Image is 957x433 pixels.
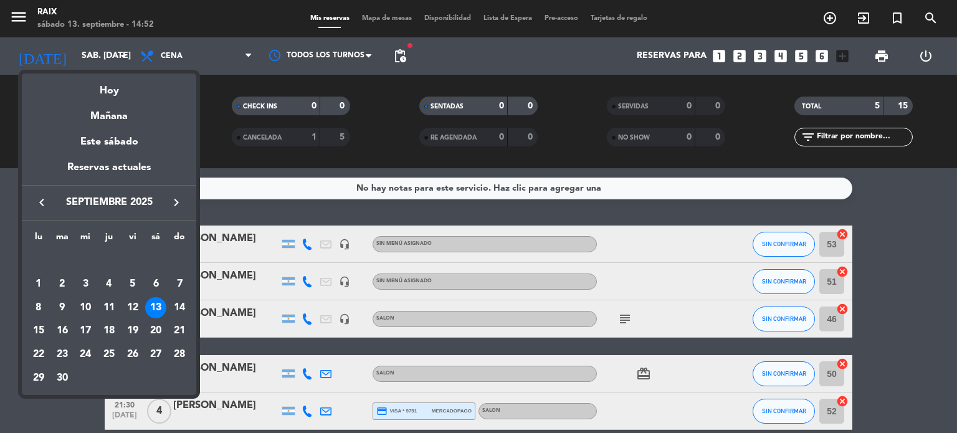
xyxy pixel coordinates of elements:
div: 23 [52,344,73,365]
div: 11 [98,297,120,318]
th: domingo [168,230,191,249]
td: 9 de septiembre de 2025 [50,296,74,320]
td: 1 de septiembre de 2025 [27,272,50,296]
td: 22 de septiembre de 2025 [27,343,50,366]
td: 20 de septiembre de 2025 [145,319,168,343]
td: 21 de septiembre de 2025 [168,319,191,343]
div: 2 [52,274,73,295]
td: 18 de septiembre de 2025 [97,319,121,343]
th: lunes [27,230,50,249]
div: 14 [169,297,190,318]
div: 8 [28,297,49,318]
td: 28 de septiembre de 2025 [168,343,191,366]
div: 30 [52,368,73,389]
td: 30 de septiembre de 2025 [50,366,74,390]
td: 2 de septiembre de 2025 [50,272,74,296]
div: 12 [122,297,143,318]
div: Hoy [22,74,196,99]
div: 16 [52,320,73,341]
div: 20 [145,320,166,341]
td: 3 de septiembre de 2025 [74,272,97,296]
i: keyboard_arrow_right [169,195,184,210]
button: keyboard_arrow_left [31,194,53,211]
td: 12 de septiembre de 2025 [121,296,145,320]
div: 18 [98,320,120,341]
div: 22 [28,344,49,365]
div: 17 [75,320,96,341]
th: sábado [145,230,168,249]
td: 24 de septiembre de 2025 [74,343,97,366]
td: 11 de septiembre de 2025 [97,296,121,320]
td: 8 de septiembre de 2025 [27,296,50,320]
td: 15 de septiembre de 2025 [27,319,50,343]
td: 5 de septiembre de 2025 [121,272,145,296]
div: 10 [75,297,96,318]
div: Este sábado [22,125,196,159]
div: 13 [145,297,166,318]
th: viernes [121,230,145,249]
td: 17 de septiembre de 2025 [74,319,97,343]
td: 10 de septiembre de 2025 [74,296,97,320]
td: 16 de septiembre de 2025 [50,319,74,343]
div: 9 [52,297,73,318]
div: Reservas actuales [22,159,196,185]
td: 25 de septiembre de 2025 [97,343,121,366]
div: 1 [28,274,49,295]
th: miércoles [74,230,97,249]
div: 7 [169,274,190,295]
th: martes [50,230,74,249]
td: 23 de septiembre de 2025 [50,343,74,366]
div: 29 [28,368,49,389]
span: septiembre 2025 [53,194,165,211]
td: 19 de septiembre de 2025 [121,319,145,343]
div: 15 [28,320,49,341]
div: 25 [98,344,120,365]
div: 4 [98,274,120,295]
div: 24 [75,344,96,365]
td: 26 de septiembre de 2025 [121,343,145,366]
td: SEP. [27,249,191,272]
div: Mañana [22,99,196,125]
div: 3 [75,274,96,295]
div: 6 [145,274,166,295]
td: 27 de septiembre de 2025 [145,343,168,366]
td: 29 de septiembre de 2025 [27,366,50,390]
th: jueves [97,230,121,249]
div: 21 [169,320,190,341]
td: 14 de septiembre de 2025 [168,296,191,320]
td: 4 de septiembre de 2025 [97,272,121,296]
div: 27 [145,344,166,365]
div: 5 [122,274,143,295]
div: 19 [122,320,143,341]
div: 26 [122,344,143,365]
td: 7 de septiembre de 2025 [168,272,191,296]
div: 28 [169,344,190,365]
td: 13 de septiembre de 2025 [145,296,168,320]
i: keyboard_arrow_left [34,195,49,210]
button: keyboard_arrow_right [165,194,188,211]
td: 6 de septiembre de 2025 [145,272,168,296]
